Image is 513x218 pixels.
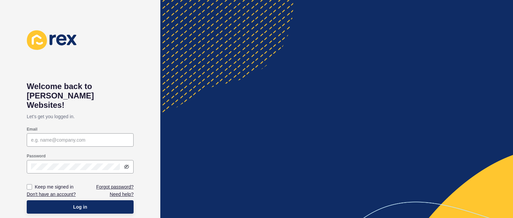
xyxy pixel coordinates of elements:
h1: Welcome back to [PERSON_NAME] Websites! [27,82,134,110]
label: Keep me signed in [35,184,73,190]
p: Let's get you logged in. [27,110,134,123]
span: Log in [73,204,87,210]
a: Need help? [110,191,134,198]
button: Log in [27,200,134,214]
label: Password [27,153,46,159]
a: Forgot password? [96,184,134,190]
a: Don't have an account? [27,191,76,198]
label: Email [27,127,37,132]
input: e.g. name@company.com [31,137,129,143]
